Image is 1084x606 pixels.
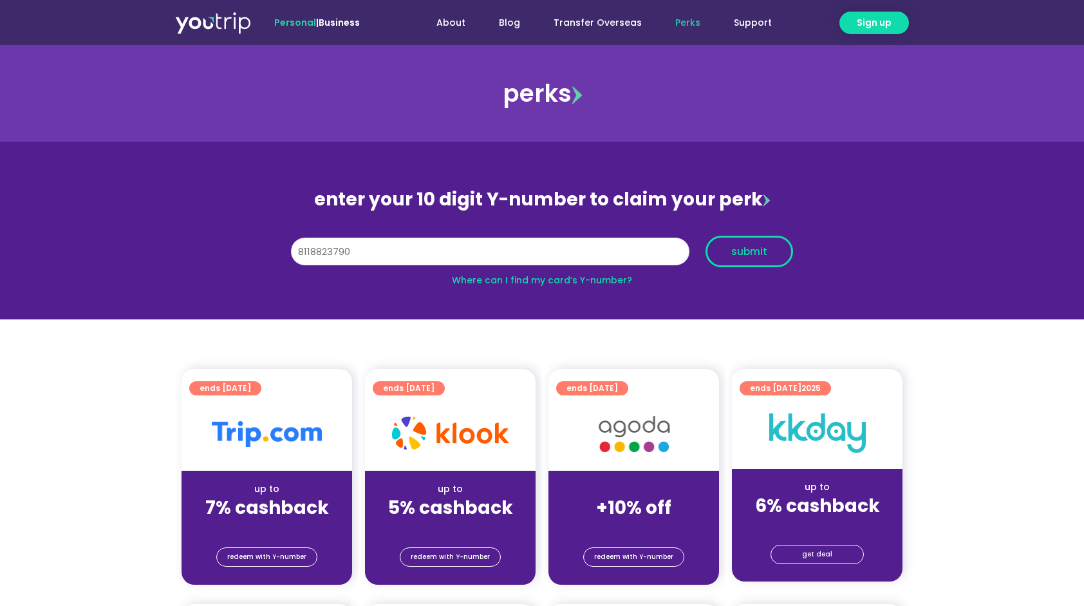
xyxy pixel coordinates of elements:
a: ends [DATE] [556,381,628,395]
div: (for stays only) [192,520,342,533]
span: up to [622,482,646,495]
span: 2025 [801,383,821,393]
span: Personal [274,16,316,29]
div: (for stays only) [375,520,525,533]
span: redeem with Y-number [594,548,673,566]
a: Support [717,11,789,35]
form: Y Number [291,236,793,277]
span: submit [731,247,767,256]
button: submit [706,236,793,267]
span: redeem with Y-number [227,548,306,566]
nav: Menu [395,11,789,35]
input: 10 digit Y-number (e.g. 8123456789) [291,238,689,266]
div: up to [742,480,892,494]
div: (for stays only) [742,518,892,531]
a: redeem with Y-number [400,547,501,567]
a: ends [DATE] [189,381,261,395]
span: ends [DATE] [566,381,618,395]
a: redeem with Y-number [216,547,317,567]
a: Sign up [839,12,909,34]
div: up to [375,482,525,496]
strong: 7% cashback [205,495,329,520]
a: get deal [771,545,864,564]
a: Where can I find my card’s Y-number? [452,274,632,287]
a: ends [DATE]2025 [740,381,831,395]
span: ends [DATE] [383,381,435,395]
a: Blog [482,11,537,35]
div: up to [192,482,342,496]
strong: +10% off [596,495,671,520]
a: Perks [659,11,717,35]
div: (for stays only) [559,520,709,533]
a: About [420,11,482,35]
a: ends [DATE] [373,381,445,395]
span: Sign up [857,16,892,30]
span: get deal [802,545,832,563]
span: ends [DATE] [200,381,251,395]
span: redeem with Y-number [411,548,490,566]
strong: 5% cashback [388,495,513,520]
a: Transfer Overseas [537,11,659,35]
a: Business [319,16,360,29]
div: enter your 10 digit Y-number to claim your perk [285,183,799,216]
a: redeem with Y-number [583,547,684,567]
span: ends [DATE] [750,381,821,395]
span: | [274,16,360,29]
strong: 6% cashback [755,493,880,518]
